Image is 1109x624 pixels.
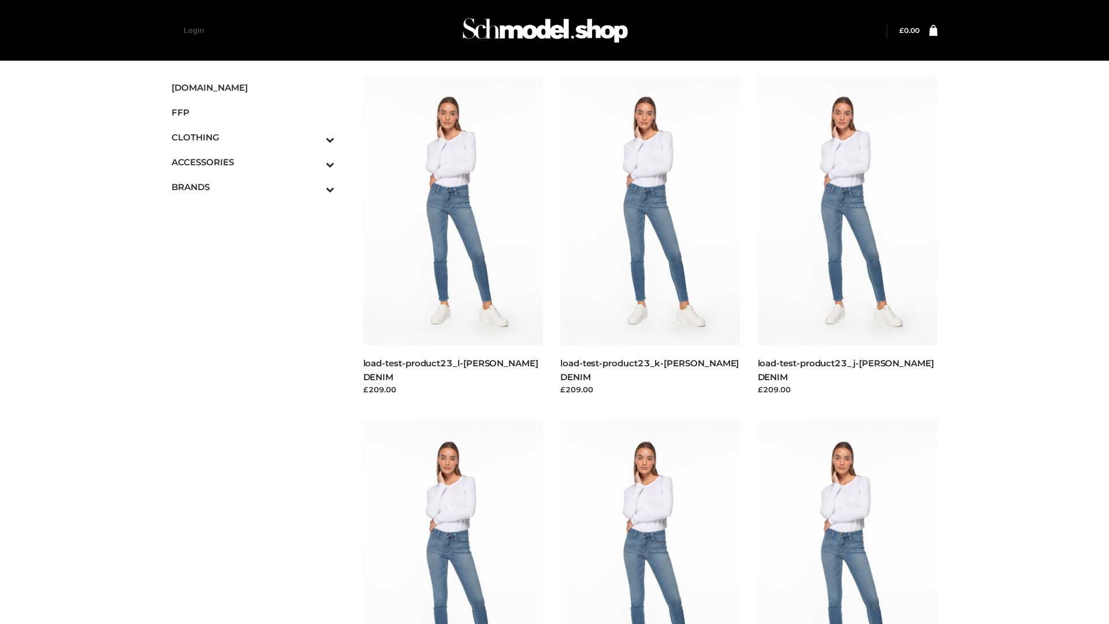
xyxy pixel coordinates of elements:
button: Toggle Submenu [294,150,334,174]
a: [DOMAIN_NAME] [172,75,334,100]
span: ACCESSORIES [172,155,334,169]
img: Schmodel Admin 964 [459,8,632,53]
span: [DOMAIN_NAME] [172,81,334,94]
span: CLOTHING [172,131,334,144]
a: load-test-product23_l-[PERSON_NAME] DENIM [363,358,538,382]
a: Login [184,26,204,35]
a: load-test-product23_j-[PERSON_NAME] DENIM [758,358,934,382]
div: £209.00 [363,384,544,395]
a: BRANDSToggle Submenu [172,174,334,199]
a: ACCESSORIESToggle Submenu [172,150,334,174]
a: CLOTHINGToggle Submenu [172,125,334,150]
a: FFP [172,100,334,125]
bdi: 0.00 [899,26,920,35]
button: Toggle Submenu [294,174,334,199]
a: load-test-product23_k-[PERSON_NAME] DENIM [560,358,739,382]
button: Toggle Submenu [294,125,334,150]
a: £0.00 [899,26,920,35]
div: £209.00 [758,384,938,395]
span: £ [899,26,904,35]
div: £209.00 [560,384,740,395]
span: FFP [172,106,334,119]
span: BRANDS [172,180,334,194]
